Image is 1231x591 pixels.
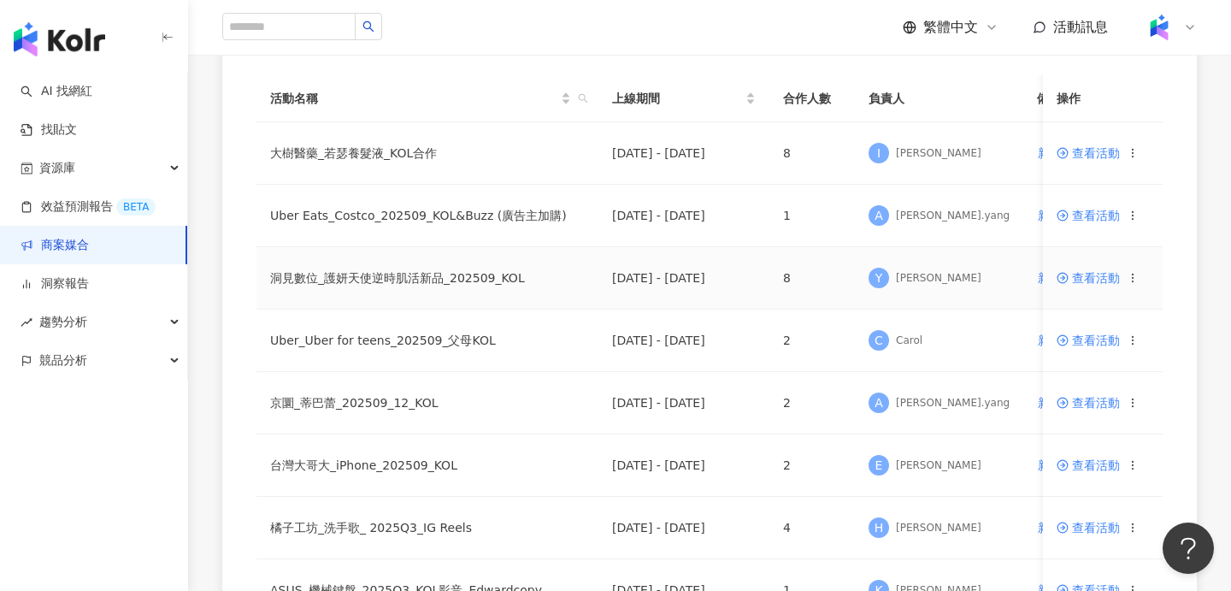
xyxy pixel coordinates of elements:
[1043,75,1163,122] th: 操作
[39,149,75,187] span: 資源庫
[769,497,855,559] td: 4
[1023,75,1102,122] th: 備註
[769,434,855,497] td: 2
[1037,511,1087,545] button: 新增備註
[1038,146,1086,160] span: 新增備註
[598,310,769,372] td: [DATE] - [DATE]
[256,434,598,497] td: 台灣大哥大_iPhone_202509_KOL
[875,331,883,350] span: C
[769,122,855,185] td: 8
[1037,386,1087,420] button: 新增備註
[1038,334,1086,347] span: 新增備註
[855,75,1023,122] th: 負責人
[896,271,981,286] div: [PERSON_NAME]
[598,372,769,434] td: [DATE] - [DATE]
[769,372,855,434] td: 2
[896,521,981,535] div: [PERSON_NAME]
[1037,198,1087,233] button: 新增備註
[1037,448,1087,482] button: 新增備註
[14,22,105,56] img: logo
[875,456,883,475] span: E
[598,185,769,247] td: [DATE] - [DATE]
[1038,521,1086,535] span: 新增備註
[1037,323,1087,358] button: 新增備註
[39,303,87,341] span: 趨勢分析
[769,75,855,122] th: 合作人數
[578,93,588,103] span: search
[21,121,77,139] a: 找貼文
[1057,397,1120,409] a: 查看活動
[1057,522,1120,534] a: 查看活動
[270,89,557,108] span: 活動名稱
[256,310,598,372] td: Uber_Uber for teens_202509_父母KOL
[1037,261,1087,295] button: 新增備註
[1143,11,1175,44] img: Kolr%20app%20icon%20%281%29.png
[875,269,883,287] span: Y
[896,334,922,348] div: Carol
[21,198,156,216] a: 效益預測報告BETA
[1037,136,1087,170] button: 新增備註
[21,275,89,293] a: 洞察報告
[256,122,598,185] td: 大樹醫藥_若瑟養髮液_KOL合作
[598,247,769,310] td: [DATE] - [DATE]
[923,18,978,37] span: 繁體中文
[896,209,1010,223] div: [PERSON_NAME].yang
[1163,523,1214,574] iframe: Help Scout Beacon - Open
[875,393,883,412] span: A
[896,396,1010,411] div: [PERSON_NAME].yang
[877,144,881,163] span: I
[1053,19,1108,35] span: 活動訊息
[21,237,89,254] a: 商案媒合
[598,122,769,185] td: [DATE] - [DATE]
[574,86,592,111] span: search
[256,497,598,559] td: 橘子工坊_洗手歌_ 2025Q3_IG Reels
[256,75,598,122] th: 活動名稱
[875,518,884,537] span: H
[1038,271,1086,285] span: 新增備註
[1057,210,1120,222] a: 查看活動
[598,75,769,122] th: 上線期間
[39,341,87,380] span: 競品分析
[875,206,883,225] span: A
[1057,334,1120,346] a: 查看活動
[256,372,598,434] td: 京圜_蒂巴蕾_202509_12_KOL
[1038,458,1086,472] span: 新增備註
[612,89,742,108] span: 上線期間
[1057,272,1120,284] a: 查看活動
[1057,459,1120,471] a: 查看活動
[1037,89,1061,108] span: 備註
[1038,209,1086,222] span: 新增備註
[769,247,855,310] td: 8
[598,434,769,497] td: [DATE] - [DATE]
[362,21,374,33] span: search
[769,310,855,372] td: 2
[21,316,32,328] span: rise
[256,247,598,310] td: 洞見數位_護妍天使逆時肌活新品_202509_KOL
[256,185,598,247] td: Uber Eats_Costco_202509_KOL&Buzz (廣告主加購)
[896,146,981,161] div: [PERSON_NAME]
[896,458,981,473] div: [PERSON_NAME]
[598,497,769,559] td: [DATE] - [DATE]
[769,185,855,247] td: 1
[1057,147,1120,159] a: 查看活動
[1038,396,1086,410] span: 新增備註
[21,83,92,100] a: searchAI 找網紅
